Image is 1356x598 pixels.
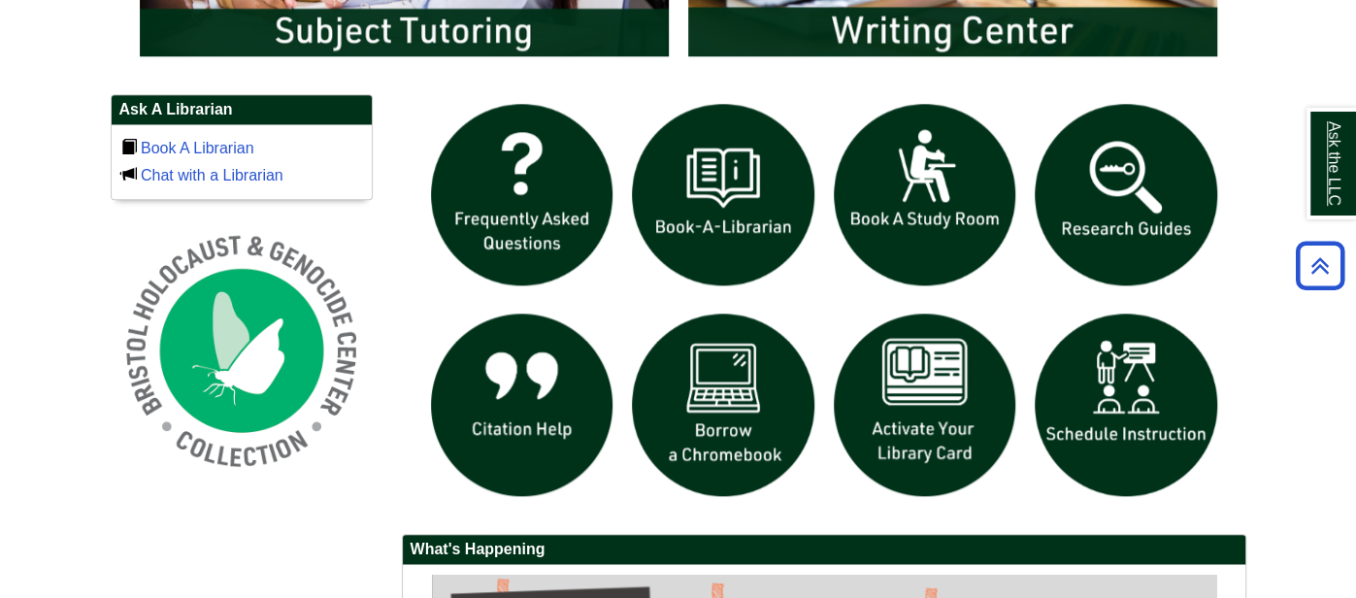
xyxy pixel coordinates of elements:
img: Research Guides icon links to research guides web page [1025,94,1227,296]
img: Holocaust and Genocide Collection [111,219,373,482]
a: Back to Top [1289,252,1351,279]
img: activate Library Card icon links to form to activate student ID into library card [824,304,1026,506]
a: Chat with a Librarian [141,167,283,183]
div: slideshow [421,94,1227,515]
img: book a study room icon links to book a study room web page [824,94,1026,296]
img: frequently asked questions [421,94,623,296]
img: Borrow a chromebook icon links to the borrow a chromebook web page [622,304,824,506]
img: Book a Librarian icon links to book a librarian web page [622,94,824,296]
img: For faculty. Schedule Library Instruction icon links to form. [1025,304,1227,506]
h2: Ask A Librarian [112,95,372,125]
a: Book A Librarian [141,140,254,156]
h2: What's Happening [403,535,1245,565]
img: citation help icon links to citation help guide page [421,304,623,506]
